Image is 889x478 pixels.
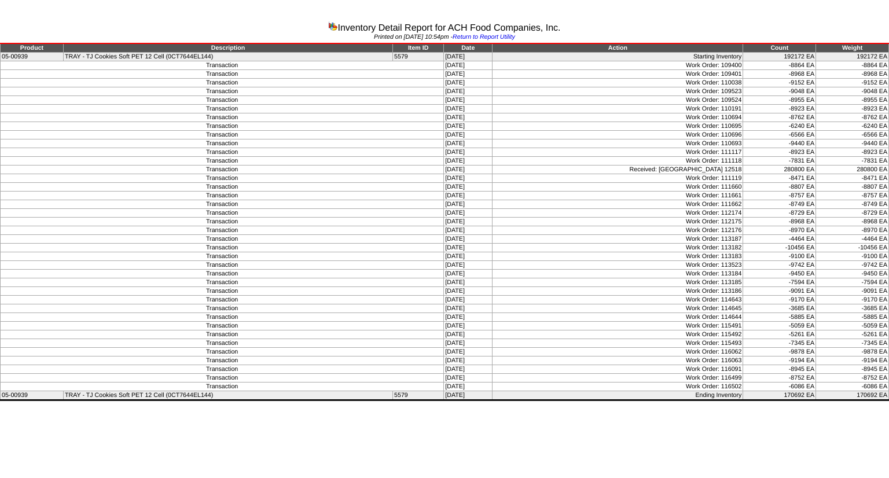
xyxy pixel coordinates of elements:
[444,183,493,192] td: [DATE]
[493,70,743,79] td: Work Order: 109401
[493,304,743,313] td: Work Order: 114645
[493,131,743,139] td: Work Order: 110696
[816,304,889,313] td: -3685 EA
[444,374,493,383] td: [DATE]
[816,296,889,304] td: -9170 EA
[493,278,743,287] td: Work Order: 113185
[816,148,889,157] td: -8923 EA
[444,96,493,105] td: [DATE]
[816,209,889,218] td: -8729 EA
[1,200,444,209] td: Transaction
[444,322,493,330] td: [DATE]
[493,244,743,252] td: Work Order: 113182
[1,235,444,244] td: Transaction
[444,391,493,400] td: [DATE]
[816,261,889,270] td: -9742 EA
[393,53,444,61] td: 5579
[1,348,444,356] td: Transaction
[743,218,816,226] td: -8968 EA
[816,174,889,183] td: -8471 EA
[444,192,493,200] td: [DATE]
[816,87,889,96] td: -9048 EA
[743,374,816,383] td: -8752 EA
[493,105,743,113] td: Work Order: 110191
[493,287,743,296] td: Work Order: 113186
[444,218,493,226] td: [DATE]
[743,322,816,330] td: -5059 EA
[444,287,493,296] td: [DATE]
[493,235,743,244] td: Work Order: 113187
[493,192,743,200] td: Work Order: 111661
[816,278,889,287] td: -7594 EA
[743,105,816,113] td: -8923 EA
[493,174,743,183] td: Work Order: 111119
[493,79,743,87] td: Work Order: 110038
[743,391,816,400] td: 170692 EA
[816,96,889,105] td: -8955 EA
[1,157,444,166] td: Transaction
[816,226,889,235] td: -8970 EA
[493,53,743,61] td: Starting Inventory
[1,183,444,192] td: Transaction
[1,87,444,96] td: Transaction
[743,166,816,174] td: 280800 EA
[743,348,816,356] td: -9878 EA
[743,122,816,131] td: -6240 EA
[743,139,816,148] td: -9440 EA
[1,365,444,374] td: Transaction
[493,122,743,131] td: Work Order: 110695
[743,43,816,53] td: Count
[493,313,743,322] td: Work Order: 114644
[1,374,444,383] td: Transaction
[493,322,743,330] td: Work Order: 115491
[64,53,393,61] td: TRAY - TJ Cookies Soft PET 12 Cell (0CT7644EL144)
[816,79,889,87] td: -9152 EA
[743,96,816,105] td: -8955 EA
[493,330,743,339] td: Work Order: 115492
[444,70,493,79] td: [DATE]
[444,356,493,365] td: [DATE]
[493,209,743,218] td: Work Order: 112174
[444,87,493,96] td: [DATE]
[1,105,444,113] td: Transaction
[493,157,743,166] td: Work Order: 111118
[444,148,493,157] td: [DATE]
[493,166,743,174] td: Received: [GEOGRAPHIC_DATA] 12518
[328,21,337,31] img: graph.gif
[444,209,493,218] td: [DATE]
[444,278,493,287] td: [DATE]
[816,43,889,53] td: Weight
[743,131,816,139] td: -6566 EA
[1,356,444,365] td: Transaction
[64,43,393,53] td: Description
[743,313,816,322] td: -5885 EA
[1,313,444,322] td: Transaction
[816,252,889,261] td: -9100 EA
[816,330,889,339] td: -5261 EA
[444,348,493,356] td: [DATE]
[1,113,444,122] td: Transaction
[493,218,743,226] td: Work Order: 112175
[444,313,493,322] td: [DATE]
[816,339,889,348] td: -7345 EA
[816,105,889,113] td: -8923 EA
[444,139,493,148] td: [DATE]
[493,113,743,122] td: Work Order: 110694
[1,53,64,61] td: 05-00939
[493,61,743,70] td: Work Order: 109400
[816,348,889,356] td: -9878 EA
[493,356,743,365] td: Work Order: 116063
[1,322,444,330] td: Transaction
[444,79,493,87] td: [DATE]
[743,87,816,96] td: -9048 EA
[493,391,743,400] td: Ending Inventory
[444,226,493,235] td: [DATE]
[493,96,743,105] td: Work Order: 109524
[1,166,444,174] td: Transaction
[444,296,493,304] td: [DATE]
[743,356,816,365] td: -9194 EA
[743,383,816,391] td: -6086 EA
[444,330,493,339] td: [DATE]
[743,148,816,157] td: -8923 EA
[1,209,444,218] td: Transaction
